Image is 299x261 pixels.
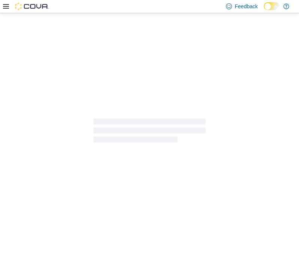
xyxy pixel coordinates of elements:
[93,120,206,144] span: Loading
[15,3,49,10] img: Cova
[235,3,258,10] span: Feedback
[264,2,280,10] input: Dark Mode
